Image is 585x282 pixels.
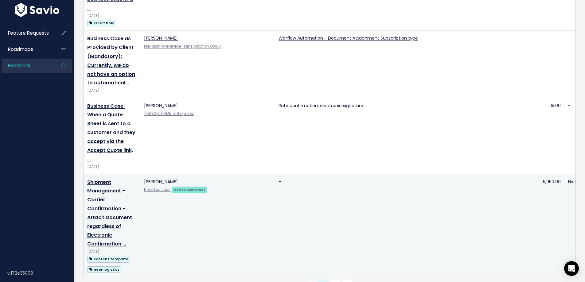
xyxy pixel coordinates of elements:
[87,87,137,94] div: [DATE]
[279,102,363,109] a: Rate confirmation, electronic signature
[537,174,564,277] td: 5,950.00
[537,98,564,174] td: 15.00
[8,62,30,69] span: Feedback
[87,35,135,86] a: Business Case as Provided by Client (Mandatory): Currently, we do not have an option to automatical…
[87,265,121,273] a: neonlogistics
[87,266,121,273] span: neonlogistics
[8,30,49,36] span: Feature Requests
[87,102,135,163] a: Business Case: When a Quote Sheet is sent to a customer and they accept via the Accept Quote link, …
[144,35,178,41] a: [PERSON_NAME]
[87,256,130,262] span: content template
[2,59,51,73] a: Feedback
[87,13,137,19] div: [DATE]
[87,164,137,170] div: [DATE]
[279,35,418,41] a: Worflow Automation - Document Attachment Subscription type
[2,26,51,40] a: Feature Requests
[87,249,137,255] div: [DATE]
[537,31,564,98] td: -
[87,19,116,27] a: credit hold
[13,3,61,17] img: logo-white.9d6f32f41409.svg
[144,102,178,109] a: [PERSON_NAME]
[564,261,579,276] div: Open Intercom Messenger
[144,179,178,185] a: [PERSON_NAME]
[174,187,205,192] strong: Active customer
[144,187,170,192] a: Neon Logistics
[8,46,33,52] span: Roadmaps
[87,179,132,248] a: Shipment Management - Carrier Confirmation - Attach Document regardless of Electronic Confirmation …
[87,20,116,26] span: credit hold
[144,44,221,49] a: Meridian Worldwide Transportation Group
[275,174,537,277] td: -
[172,186,207,192] a: Active customer
[87,255,130,263] a: content template
[7,265,74,281] div: v.172e35009
[2,42,51,56] a: Roadmaps
[144,111,194,116] a: [PERSON_NAME] Enterprises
